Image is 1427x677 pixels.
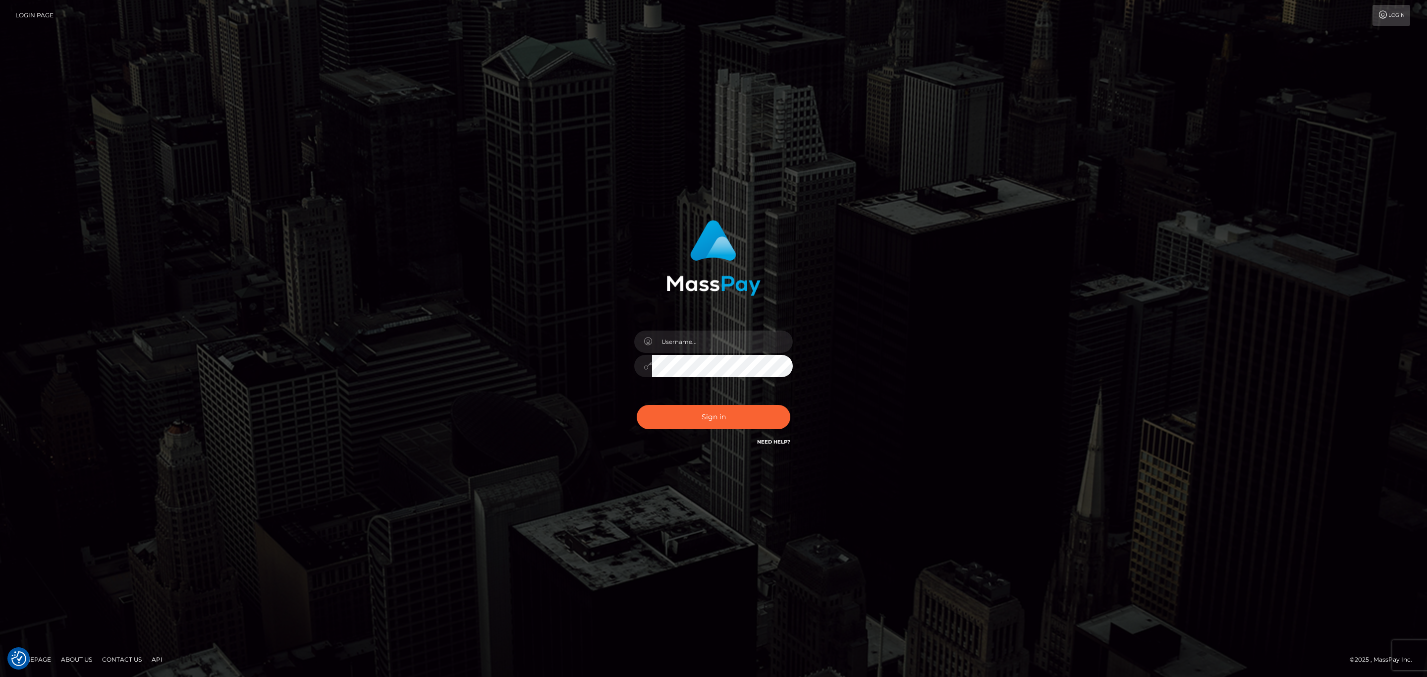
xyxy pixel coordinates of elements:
[148,652,166,667] a: API
[652,331,793,353] input: Username...
[11,651,26,666] button: Consent Preferences
[98,652,146,667] a: Contact Us
[11,651,26,666] img: Revisit consent button
[666,220,761,296] img: MassPay Login
[57,652,96,667] a: About Us
[1372,5,1410,26] a: Login
[1350,654,1420,665] div: © 2025 , MassPay Inc.
[637,405,790,429] button: Sign in
[757,439,790,445] a: Need Help?
[11,652,55,667] a: Homepage
[15,5,54,26] a: Login Page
